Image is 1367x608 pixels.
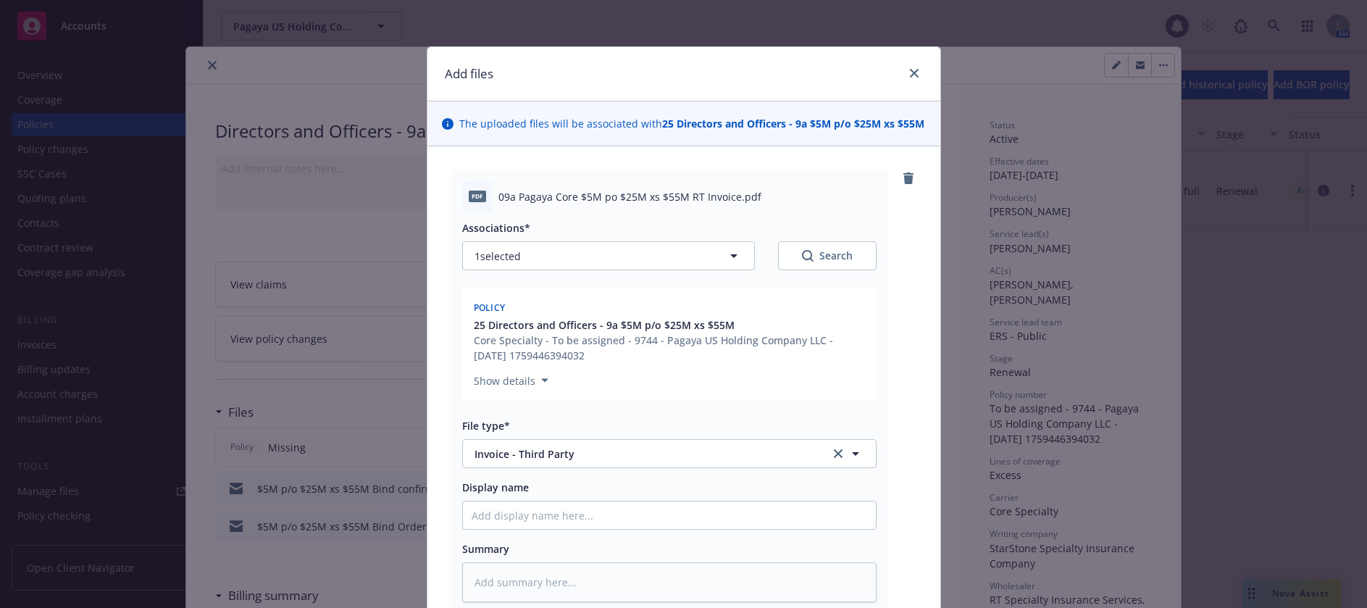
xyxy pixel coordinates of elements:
input: Add display name here... [463,501,876,529]
span: Invoice - Third Party [475,446,810,462]
span: File type* [462,419,510,433]
button: Invoice - Third Partyclear selection [462,439,877,468]
a: clear selection [829,445,847,462]
span: Display name [462,480,529,494]
span: Summary [462,542,509,556]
